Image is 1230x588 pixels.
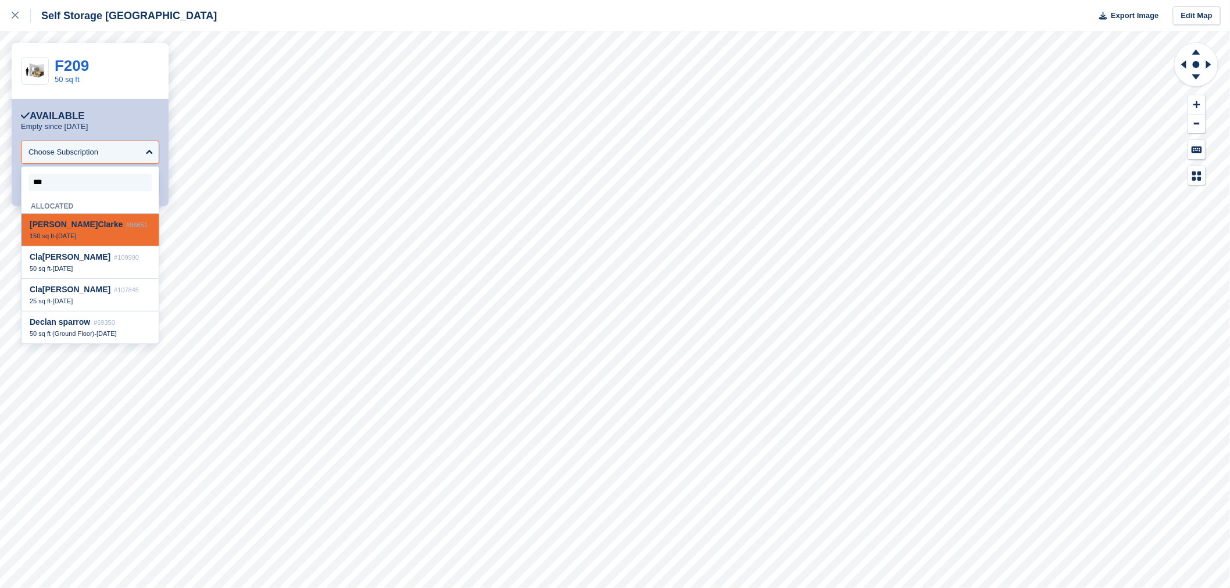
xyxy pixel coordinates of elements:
button: Keyboard Shortcuts [1188,140,1206,159]
span: #96651 [126,221,148,228]
p: Empty since [DATE] [21,122,88,131]
span: #107845 [114,286,139,293]
span: 50 sq ft (Ground Floor) [30,330,94,337]
button: Map Legend [1188,166,1206,185]
a: F209 [55,57,89,74]
span: Cla [30,252,42,261]
span: [PERSON_NAME] [30,252,110,261]
div: Available [21,110,85,122]
span: [PERSON_NAME] [30,285,110,294]
a: 50 sq ft [55,75,80,84]
div: - [30,232,151,240]
img: 50-sqft-unit.jpg [22,61,48,81]
button: Export Image [1093,6,1159,26]
button: Zoom Out [1188,114,1206,134]
span: De n sparrow [30,317,90,327]
span: Cla [30,285,42,294]
span: Cla [98,220,110,229]
div: Allocated [22,196,159,214]
span: [DATE] [53,265,73,272]
span: 150 sq ft [30,232,54,239]
span: #69350 [94,319,115,326]
span: Export Image [1111,10,1159,21]
button: Zoom In [1188,95,1206,114]
div: - [30,297,151,305]
a: Edit Map [1173,6,1221,26]
span: [DATE] [96,330,117,337]
span: [DATE] [56,232,77,239]
span: cla [40,317,51,327]
div: Self Storage [GEOGRAPHIC_DATA] [31,9,217,23]
span: 50 sq ft [30,265,51,272]
span: 25 sq ft [30,297,51,304]
div: - [30,264,151,273]
span: [DATE] [53,297,73,304]
div: - [30,329,151,338]
span: [PERSON_NAME] rke [30,220,123,229]
span: #109990 [114,254,139,261]
div: Choose Subscription [28,146,98,158]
